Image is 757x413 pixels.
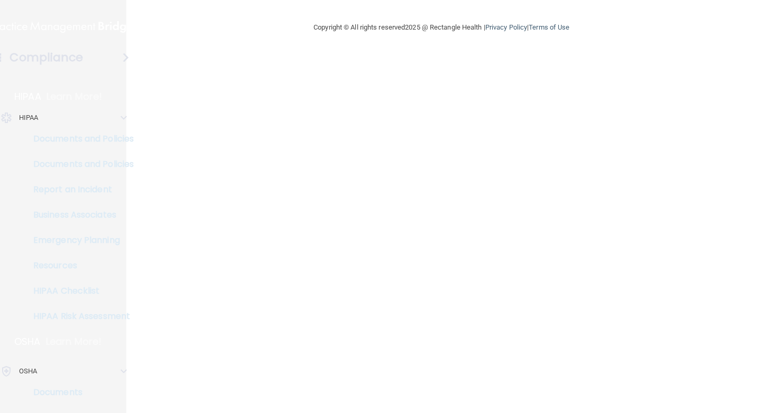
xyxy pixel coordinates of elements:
p: Documents [7,387,151,398]
a: Privacy Policy [485,23,527,31]
p: Emergency Planning [7,235,151,246]
p: Learn More! [47,90,103,103]
p: OSHA [19,365,37,378]
a: Terms of Use [529,23,569,31]
h4: Compliance [10,50,83,65]
p: Documents and Policies [7,159,151,170]
p: HIPAA Checklist [7,286,151,296]
p: HIPAA [14,90,41,103]
p: HIPAA [19,111,39,124]
p: Documents and Policies [7,134,151,144]
p: Learn More! [46,335,102,348]
p: HIPAA Risk Assessment [7,311,151,322]
p: Resources [7,260,151,271]
p: Report an Incident [7,184,151,195]
div: Copyright © All rights reserved 2025 @ Rectangle Health | | [248,11,634,44]
p: OSHA [14,335,41,348]
p: Business Associates [7,210,151,220]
